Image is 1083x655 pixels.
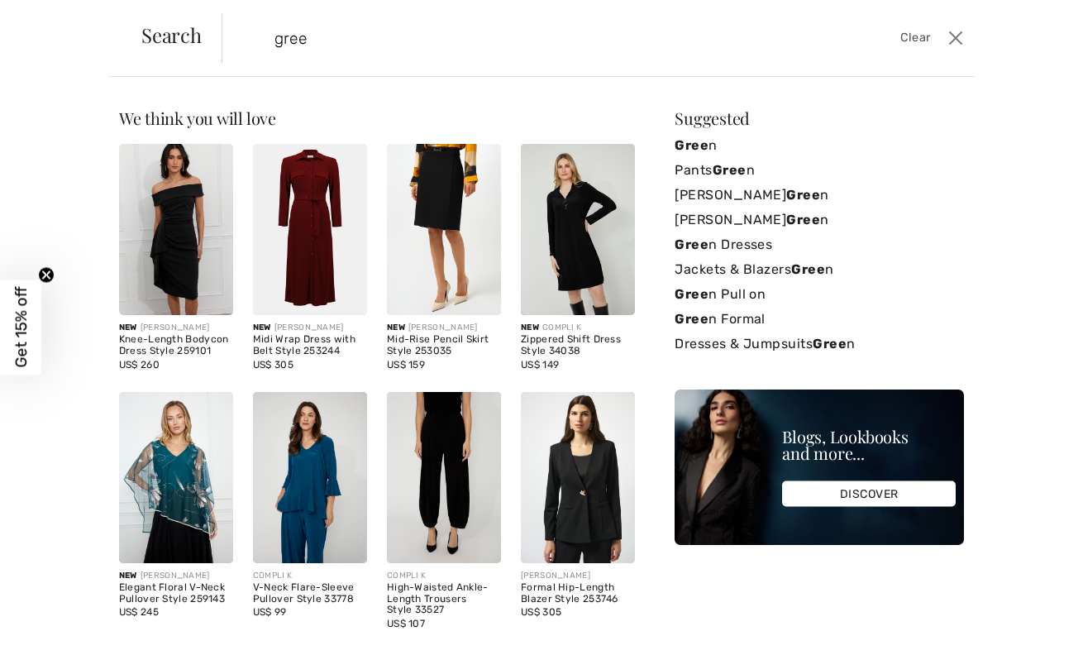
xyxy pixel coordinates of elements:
strong: Gree [675,311,708,327]
strong: Gree [786,212,820,227]
span: We think you will love [119,107,276,129]
a: Jackets & BlazersGreen [675,257,964,282]
button: Close teaser [38,267,55,284]
span: Get 15% off [12,287,31,368]
div: High-Waisted Ankle-Length Trousers Style 33527 [387,582,501,616]
div: [PERSON_NAME] [119,570,233,582]
strong: Gree [675,237,708,252]
div: Midi Wrap Dress with Belt Style 253244 [253,334,367,357]
div: [PERSON_NAME] [253,322,367,334]
img: V-Neck Flare-Sleeve Pullover Style 33778. Teal [253,392,367,563]
span: New [253,323,271,332]
span: US$ 305 [521,606,561,618]
img: Blogs, Lookbooks and more... [675,390,964,545]
div: COMPLI K [521,322,635,334]
a: [PERSON_NAME]Green [675,183,964,208]
a: Green Dresses [675,232,964,257]
span: US$ 245 [119,606,159,618]
div: Blogs, Lookbooks and more... [782,428,956,461]
strong: Gree [791,261,825,277]
strong: Gree [813,336,847,351]
span: US$ 305 [253,359,293,371]
strong: Gree [675,286,708,302]
strong: Gree [786,187,820,203]
div: [PERSON_NAME] [521,570,635,582]
span: New [119,571,137,581]
a: Green [675,133,964,158]
a: [PERSON_NAME]Green [675,208,964,232]
img: High-Waisted Ankle-Length Trousers Style 33527. Teal [387,392,501,563]
strong: Gree [713,162,747,178]
span: New [521,323,539,332]
span: US$ 260 [119,359,160,371]
div: [PERSON_NAME] [387,322,501,334]
span: US$ 159 [387,359,425,371]
button: Close [943,25,968,51]
div: Formal Hip-Length Blazer Style 253746 [521,582,635,605]
span: US$ 107 [387,618,425,629]
span: US$ 149 [521,359,559,371]
img: Mid-Rise Pencil Skirt Style 253035. Avocado [387,144,501,315]
a: Dresses & JumpsuitsGreen [675,332,964,356]
div: Suggested [675,110,964,127]
span: New [119,323,137,332]
div: DISCOVER [782,481,956,507]
a: PantsGreen [675,158,964,183]
div: V-Neck Flare-Sleeve Pullover Style 33778 [253,582,367,605]
div: [PERSON_NAME] [119,322,233,334]
img: Elegant Floral V-Neck Pullover Style 259143. Jade/multi [119,392,233,563]
strong: Gree [675,137,708,153]
a: Green Formal [675,307,964,332]
img: Knee-Length Bodycon Dress Style 259101. Teal [119,144,233,315]
span: Search [141,25,202,45]
div: Elegant Floral V-Neck Pullover Style 259143 [119,582,233,605]
img: Zippered Shift Dress Style 34038. Teal [521,144,635,315]
div: COMPLI K [253,570,367,582]
img: Midi Wrap Dress with Belt Style 253244. Artichoke [253,144,367,315]
div: Mid-Rise Pencil Skirt Style 253035 [387,334,501,357]
div: COMPLI K [387,570,501,582]
img: Formal Hip-Length Blazer Style 253746. Fern [521,392,635,563]
div: Zippered Shift Dress Style 34038 [521,334,635,357]
div: Knee-Length Bodycon Dress Style 259101 [119,334,233,357]
span: New [387,323,405,332]
span: Clear [900,29,931,47]
a: Green Pull on [675,282,964,307]
span: US$ 99 [253,606,287,618]
span: Help [38,12,72,26]
input: TYPE TO SEARCH [262,13,774,63]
